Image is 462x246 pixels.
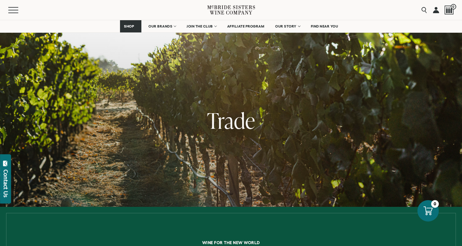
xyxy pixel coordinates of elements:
[227,24,264,28] span: AFFILIATE PROGRAM
[271,20,304,32] a: OUR STORY
[431,200,439,208] div: 0
[311,24,338,28] span: FIND NEAR YOU
[183,20,220,32] a: JOIN THE CLUB
[223,20,268,32] a: AFFILIATE PROGRAM
[144,20,180,32] a: OUR BRANDS
[207,106,255,135] span: Trade
[451,4,456,9] span: 0
[307,20,342,32] a: FIND NEAR YOU
[275,24,296,28] span: OUR STORY
[8,7,30,13] button: Mobile Menu Trigger
[120,20,141,32] a: SHOP
[5,240,457,245] h6: Wine for the new world
[148,24,172,28] span: OUR BRANDS
[124,24,134,28] span: SHOP
[3,170,9,197] div: Contact Us
[187,24,213,28] span: JOIN THE CLUB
